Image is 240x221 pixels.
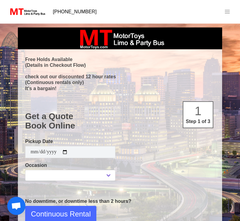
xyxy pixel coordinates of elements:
[25,162,115,169] label: Occasion
[49,6,100,18] a: [PHONE_NUMBER]
[8,8,46,16] img: MotorToys Logo
[25,74,215,80] p: check out our discounted 12 hour rates
[25,57,215,62] p: Free Holds Available
[186,118,210,125] p: Step 1 of 3
[25,86,215,91] p: It's a bargain!
[75,28,165,49] img: box_logo_brand.jpeg
[25,138,115,145] label: Pickup Date
[25,198,215,205] p: No downtime, or downtime less than 2 hours?
[25,62,215,68] p: (Details in Checkout Flow)
[219,4,235,20] a: menu
[25,112,215,131] h1: Get a Quote Book Online
[7,197,25,215] a: Open chat
[25,80,215,85] p: (Continuous rentals only)
[31,209,91,219] span: Continuous Rental
[195,104,201,118] span: 1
